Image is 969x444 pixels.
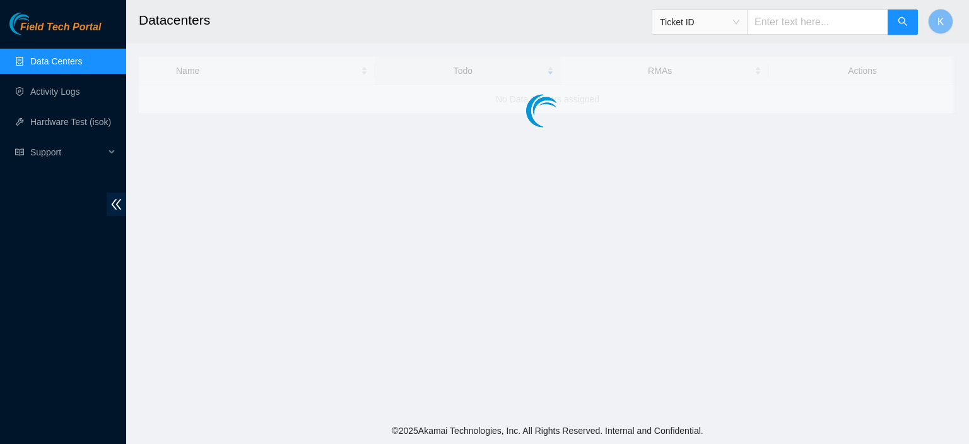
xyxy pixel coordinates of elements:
[30,140,105,165] span: Support
[9,23,101,39] a: Akamai TechnologiesField Tech Portal
[107,193,126,216] span: double-left
[747,9,888,35] input: Enter text here...
[126,417,969,444] footer: © 2025 Akamai Technologies, Inc. All Rights Reserved. Internal and Confidential.
[20,21,101,33] span: Field Tech Portal
[30,56,82,66] a: Data Centers
[9,13,64,35] img: Akamai Technologies
[30,117,111,127] a: Hardware Test (isok)
[888,9,918,35] button: search
[937,14,944,30] span: K
[30,87,80,97] a: Activity Logs
[928,9,953,34] button: K
[15,148,24,157] span: read
[898,16,908,28] span: search
[660,13,739,32] span: Ticket ID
